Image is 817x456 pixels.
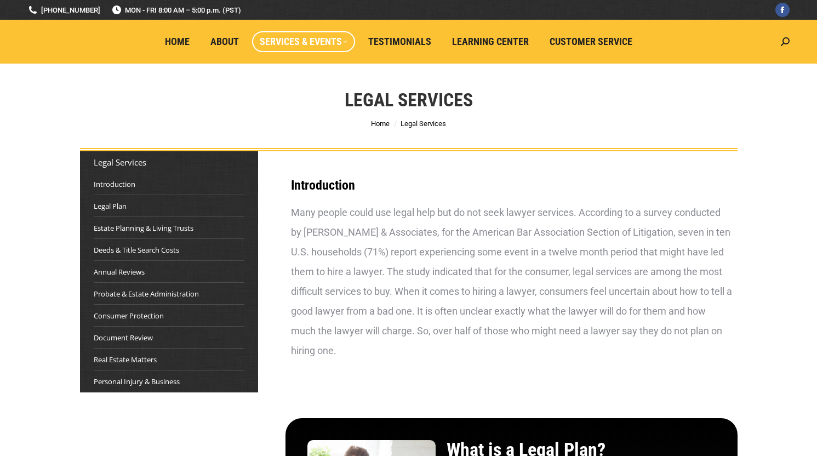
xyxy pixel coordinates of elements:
[94,244,179,255] a: Deeds & Title Search Costs
[550,36,632,48] span: Customer Service
[368,36,431,48] span: Testimonials
[165,36,190,48] span: Home
[452,36,529,48] span: Learning Center
[401,119,446,128] span: Legal Services
[27,5,100,15] a: [PHONE_NUMBER]
[361,31,439,52] a: Testimonials
[111,5,241,15] span: MON - FRI 8:00 AM – 5:00 p.m. (PST)
[94,266,145,277] a: Annual Reviews
[291,203,732,361] div: Many people could use legal help but do not seek lawyer services. According to a survey conducted...
[371,119,390,128] a: Home
[94,179,135,190] a: Introduction
[444,31,536,52] a: Learning Center
[157,31,197,52] a: Home
[260,36,347,48] span: Services & Events
[94,376,180,387] a: Personal Injury & Business
[542,31,640,52] a: Customer Service
[94,332,153,343] a: Document Review
[345,88,473,112] h1: Legal Services
[210,36,239,48] span: About
[94,223,193,233] a: Estate Planning & Living Trusts
[94,354,157,365] a: Real Estate Matters
[94,310,164,321] a: Consumer Protection
[94,201,127,212] a: Legal Plan
[94,157,244,168] div: Legal Services
[203,31,247,52] a: About
[94,288,199,299] a: Probate & Estate Administration
[775,3,790,17] a: Facebook page opens in new window
[291,179,732,192] h3: Introduction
